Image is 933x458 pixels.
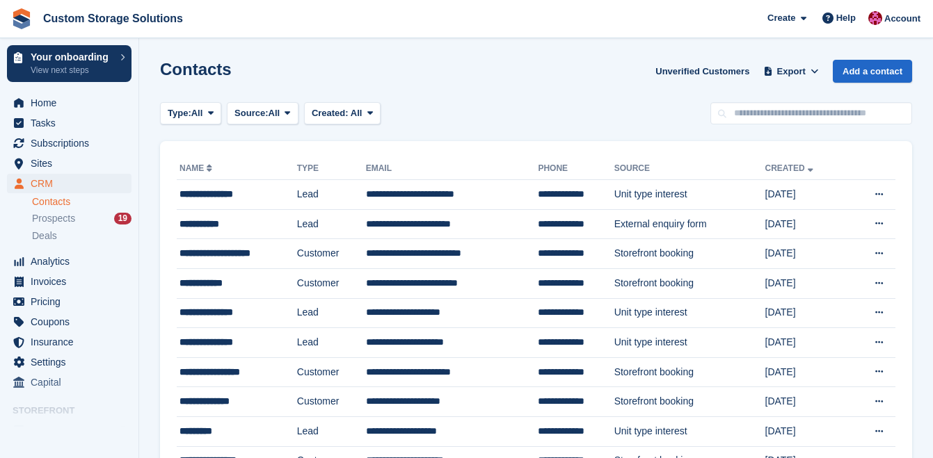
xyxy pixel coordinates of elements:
a: menu [7,154,131,173]
img: stora-icon-8386f47178a22dfd0bd8f6a31ec36ba5ce8667c1dd55bd0f319d3a0aa187defe.svg [11,8,32,29]
a: menu [7,421,131,441]
button: Export [760,60,822,83]
a: menu [7,113,131,133]
td: Storefront booking [614,387,765,417]
td: Customer [297,268,366,298]
td: Lead [297,328,366,358]
td: [DATE] [765,298,848,328]
span: All [191,106,203,120]
a: Deals [32,229,131,243]
span: Sites [31,154,114,173]
td: [DATE] [765,180,848,210]
a: Add a contact [833,60,912,83]
td: Unit type interest [614,298,765,328]
span: Source: [234,106,268,120]
a: menu [7,272,131,291]
th: Phone [538,158,614,180]
button: Source: All [227,102,298,125]
div: 19 [114,213,131,224]
span: Prospects [32,212,75,225]
span: Export [777,65,806,79]
span: Account [884,12,920,26]
td: [DATE] [765,209,848,239]
span: Subscriptions [31,133,114,153]
td: External enquiry form [614,209,765,239]
a: Created [765,163,816,173]
th: Type [297,158,366,180]
a: Your onboarding View next steps [7,45,131,82]
td: Customer [297,357,366,387]
span: Created: [312,108,349,118]
a: menu [7,312,131,332]
span: Capital [31,373,114,392]
td: Lead [297,180,366,210]
span: Type: [168,106,191,120]
span: Deals [32,229,57,243]
span: Storefront [13,404,138,418]
a: menu [7,93,131,113]
button: Type: All [160,102,221,125]
td: [DATE] [765,268,848,298]
td: Storefront booking [614,268,765,298]
td: [DATE] [765,387,848,417]
span: Tasks [31,113,114,133]
span: Insurance [31,332,114,352]
td: [DATE] [765,239,848,269]
td: Lead [297,416,366,446]
span: CRM [31,174,114,193]
p: Your onboarding [31,52,113,62]
td: Lead [297,209,366,239]
a: menu [7,373,131,392]
td: Customer [297,239,366,269]
span: Coupons [31,312,114,332]
img: Jack Alexander [868,11,882,25]
a: Name [180,163,215,173]
td: Unit type interest [614,328,765,358]
span: Pricing [31,292,114,311]
td: Unit type interest [614,416,765,446]
th: Source [614,158,765,180]
a: menu [7,292,131,311]
a: Unverified Customers [650,60,755,83]
a: Custom Storage Solutions [38,7,189,30]
th: Email [366,158,539,180]
a: menu [7,174,131,193]
span: All [351,108,362,118]
a: Contacts [32,195,131,208]
a: Prospects 19 [32,211,131,226]
span: Settings [31,352,114,372]
a: menu [7,332,131,352]
td: Customer [297,387,366,417]
button: Created: All [304,102,381,125]
span: Analytics [31,252,114,271]
td: Storefront booking [614,239,765,269]
td: Storefront booking [614,357,765,387]
td: [DATE] [765,357,848,387]
td: [DATE] [765,416,848,446]
a: menu [7,252,131,271]
span: Create [767,11,795,25]
h1: Contacts [160,60,232,79]
span: Online Store [31,421,114,441]
a: menu [7,352,131,372]
span: Invoices [31,272,114,291]
span: Home [31,93,114,113]
td: [DATE] [765,328,848,358]
span: Help [836,11,856,25]
p: View next steps [31,64,113,76]
a: Preview store [115,423,131,439]
a: menu [7,133,131,153]
td: Unit type interest [614,180,765,210]
span: All [269,106,280,120]
td: Lead [297,298,366,328]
